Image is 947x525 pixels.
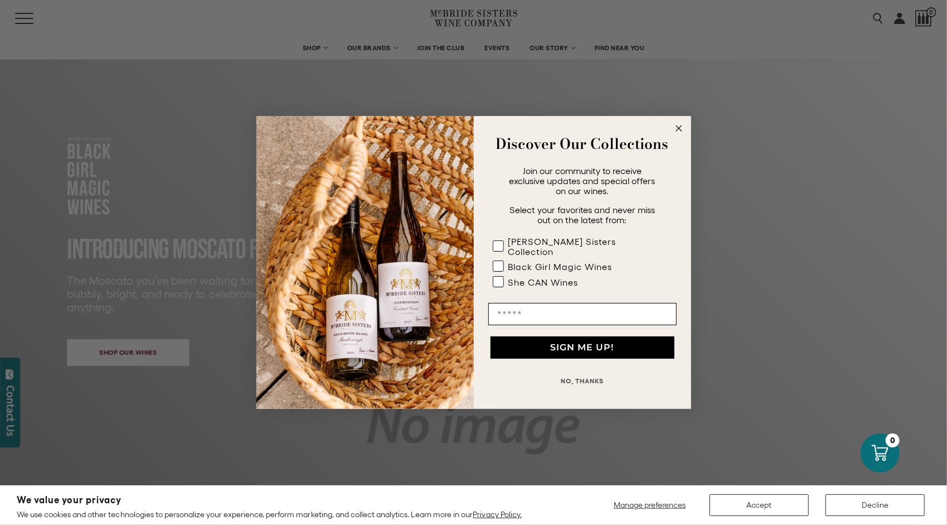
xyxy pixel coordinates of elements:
button: Manage preferences [607,494,693,516]
button: Decline [825,494,925,516]
a: Privacy Policy. [473,510,522,519]
button: NO, THANKS [488,370,677,392]
strong: Discover Our Collections [496,133,669,155]
button: Close dialog [672,122,686,135]
button: SIGN ME UP! [491,336,674,359]
div: 0 [886,434,900,447]
input: Email [488,303,677,325]
span: Manage preferences [614,500,686,509]
div: Black Girl Magic Wines [508,262,613,272]
img: 42653730-7e35-4af7-a99d-12bf478283cf.jpeg [256,116,474,409]
p: We use cookies and other technologies to personalize your experience, perform marketing, and coll... [17,509,522,519]
div: She CAN Wines [508,277,579,287]
div: [PERSON_NAME] Sisters Collection [508,237,654,257]
button: Accept [710,494,809,516]
span: Select your favorites and never miss out on the latest from: [509,205,655,225]
span: Join our community to receive exclusive updates and special offers on our wines. [509,166,655,196]
h2: We value your privacy [17,495,522,505]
